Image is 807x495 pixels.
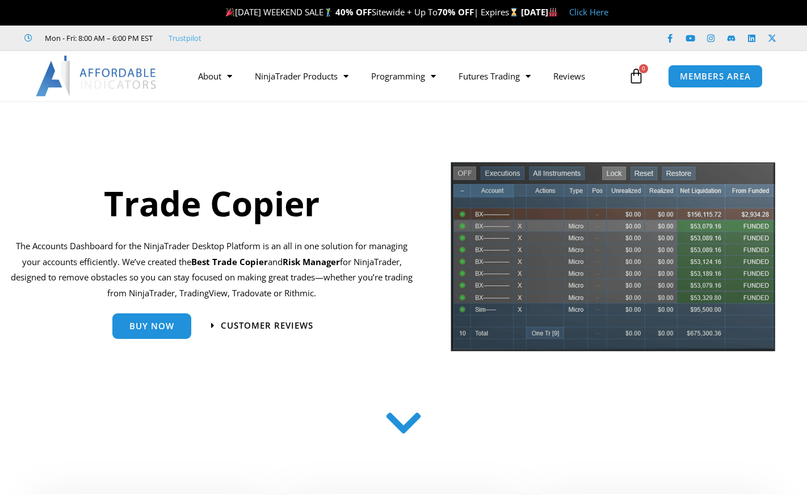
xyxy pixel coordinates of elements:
[639,64,648,73] span: 0
[449,161,776,360] img: tradecopier | Affordable Indicators – NinjaTrader
[9,179,415,227] h1: Trade Copier
[680,72,751,81] span: MEMBERS AREA
[211,321,313,330] a: Customer Reviews
[226,8,234,16] img: 🎉
[324,8,333,16] img: 🏌️‍♂️
[510,8,518,16] img: ⌛
[191,256,268,267] b: Best Trade Copier
[521,6,558,18] strong: [DATE]
[112,313,191,339] a: Buy Now
[187,63,626,89] nav: Menu
[243,63,360,89] a: NinjaTrader Products
[360,63,447,89] a: Programming
[283,256,340,267] strong: Risk Manager
[221,321,313,330] span: Customer Reviews
[187,63,243,89] a: About
[438,6,474,18] strong: 70% OFF
[542,63,596,89] a: Reviews
[611,60,661,93] a: 0
[668,65,763,88] a: MEMBERS AREA
[129,322,174,330] span: Buy Now
[42,31,153,45] span: Mon - Fri: 8:00 AM – 6:00 PM EST
[569,6,608,18] a: Click Here
[9,238,415,301] p: The Accounts Dashboard for the NinjaTrader Desktop Platform is an all in one solution for managin...
[36,56,158,97] img: LogoAI | Affordable Indicators – NinjaTrader
[223,6,521,18] span: [DATE] WEEKEND SALE Sitewide + Up To | Expires
[335,6,372,18] strong: 40% OFF
[549,8,557,16] img: 🏭
[169,31,201,45] a: Trustpilot
[447,63,542,89] a: Futures Trading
